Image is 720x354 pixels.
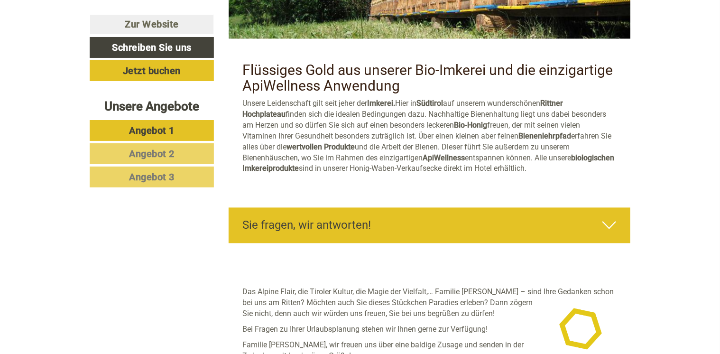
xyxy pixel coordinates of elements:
[90,98,214,115] div: Unsere Angebote
[243,324,617,335] p: Bei Fragen zu Ihrer Urlaubsplanung stehen wir Ihnen gerne zur Verfügung!
[90,14,214,35] a: Zur Website
[90,60,214,81] a: Jetzt buchen
[243,287,617,319] p: Das Alpine Flair, die Tiroler Kultur, die Magie der Vielfalt,… Familie [PERSON_NAME] – sind Ihre ...
[368,99,396,108] strong: Imkerei.
[129,148,175,159] span: Angebot 2
[243,62,613,94] span: Flüssiges Gold aus unserer Bio-Imkerei und die einzigartige ApiWellness Anwendung
[454,121,488,130] strong: Bio-Honig
[287,142,355,151] strong: wertvollen Produkte
[423,153,465,162] strong: ApiWellness
[519,131,572,140] strong: Bienenlehrpfad
[129,125,175,136] span: Angebot 1
[129,171,175,183] span: Angebot 3
[417,99,443,108] strong: Südtirol
[90,37,214,58] a: Schreiben Sie uns
[229,207,631,242] div: Sie fragen, wir antworten!
[243,98,617,174] p: Unsere Leidenschaft gilt seit jeher der Hier in auf unserem wunderschönen finden sich die idealen...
